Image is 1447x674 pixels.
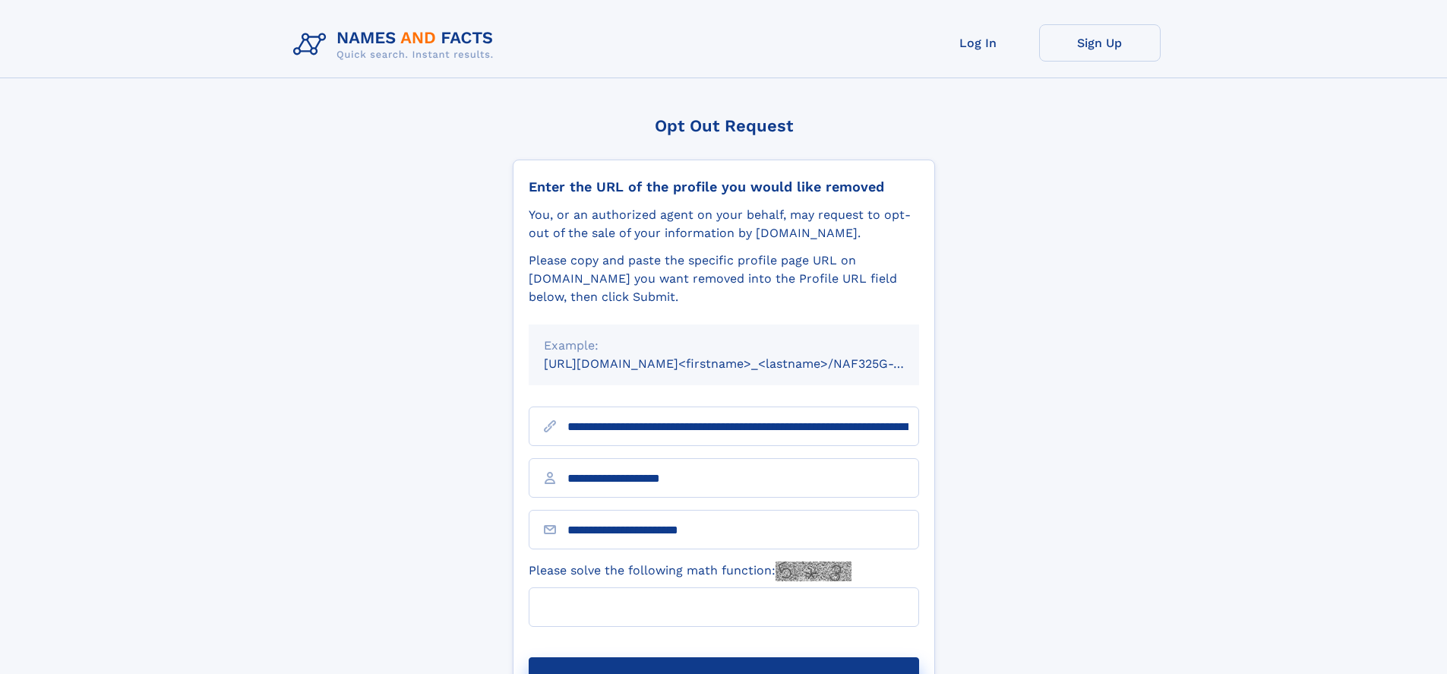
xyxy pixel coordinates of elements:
small: [URL][DOMAIN_NAME]<firstname>_<lastname>/NAF325G-xxxxxxxx [544,356,948,371]
div: Enter the URL of the profile you would like removed [529,179,919,195]
div: Example: [544,337,904,355]
a: Sign Up [1039,24,1161,62]
a: Log In [918,24,1039,62]
img: Logo Names and Facts [287,24,506,65]
div: You, or an authorized agent on your behalf, may request to opt-out of the sale of your informatio... [529,206,919,242]
div: Opt Out Request [513,116,935,135]
label: Please solve the following math function: [529,562,851,581]
div: Please copy and paste the specific profile page URL on [DOMAIN_NAME] you want removed into the Pr... [529,252,919,306]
